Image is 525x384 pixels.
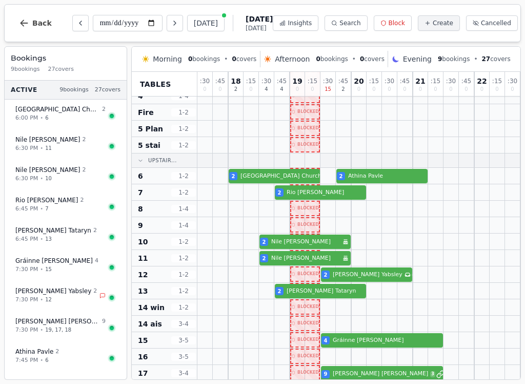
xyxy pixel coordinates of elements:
[481,55,510,63] span: covers
[83,136,86,144] span: 2
[224,55,228,63] span: •
[138,270,148,280] span: 12
[434,87,437,92] span: 0
[138,124,163,134] span: 5 Plan
[15,265,38,274] span: 7:30 PM
[481,55,490,63] span: 27
[15,287,91,295] span: [PERSON_NAME] Yabsley
[171,303,196,312] span: 1 - 2
[153,54,182,64] span: Morning
[215,78,225,84] span: : 45
[438,55,442,63] span: 9
[231,78,240,85] span: 18
[449,87,452,92] span: 0
[138,302,165,313] span: 14 win
[360,55,385,63] span: covers
[59,86,89,94] span: 9 bookings
[40,235,43,243] span: •
[465,87,468,92] span: 0
[167,15,183,31] button: Next day
[400,78,410,84] span: : 45
[15,317,100,325] span: [PERSON_NAME] [PERSON_NAME]
[481,19,511,27] span: Cancelled
[9,312,123,340] button: [PERSON_NAME] [PERSON_NAME]97:30 PM•19, 17, 18
[311,87,314,92] span: 0
[466,15,518,31] button: Cancelled
[9,251,123,279] button: Gráinne [PERSON_NAME]47:30 PM•15
[477,78,487,85] span: 22
[324,271,328,279] span: 2
[419,87,422,92] span: 0
[15,235,38,244] span: 6:45 PM
[278,189,281,197] span: 2
[138,368,148,378] span: 17
[138,237,148,247] span: 10
[9,130,123,158] button: Nile [PERSON_NAME]26:30 PM•11
[55,348,59,356] span: 2
[138,204,143,214] span: 8
[187,15,225,31] button: [DATE]
[287,188,366,197] span: Rio [PERSON_NAME]
[40,296,43,303] span: •
[403,54,432,64] span: Evening
[72,15,89,31] button: Previous day
[338,78,348,84] span: : 45
[278,287,281,295] span: 2
[40,144,43,152] span: •
[232,55,236,63] span: 0
[138,171,143,181] span: 6
[171,221,196,229] span: 1 - 4
[45,296,52,303] span: 12
[48,65,74,74] span: 27 covers
[9,281,123,310] button: [PERSON_NAME] Yabsley27:30 PM•12
[296,87,299,92] span: 0
[171,141,196,149] span: 1 - 2
[45,235,52,243] span: 13
[80,196,84,205] span: 2
[40,356,43,364] span: •
[171,125,196,133] span: 1 - 2
[138,253,148,263] span: 11
[339,172,343,180] span: 2
[461,78,471,84] span: : 45
[15,326,38,335] span: 7:30 PM
[15,175,38,183] span: 6:30 PM
[11,86,37,94] span: Active
[389,19,405,27] span: Block
[9,342,123,370] button: Athina Pavle27:45 PM•6
[249,87,252,92] span: 0
[45,356,48,364] span: 6
[240,172,330,181] span: [GEOGRAPHIC_DATA] Churchley
[45,265,52,273] span: 15
[188,55,220,63] span: bookings
[360,55,364,63] span: 0
[171,287,196,295] span: 1 - 2
[339,19,360,27] span: Search
[102,317,106,326] span: 9
[412,272,418,278] svg: Customer message
[262,238,266,246] span: 2
[40,326,43,334] span: •
[430,371,435,377] span: 3
[418,15,460,31] button: Create
[171,271,196,279] span: 1 - 2
[15,205,38,214] span: 6:45 PM
[433,19,453,27] span: Create
[511,87,514,92] span: 0
[9,221,123,249] button: [PERSON_NAME] Tataryn26:45 PM•13
[333,336,443,345] span: Gráinne [PERSON_NAME]
[171,108,196,117] span: 1 - 2
[45,114,48,122] span: 6
[262,255,266,262] span: 2
[171,369,196,377] span: 3 - 4
[93,226,97,235] span: 2
[385,78,394,84] span: : 30
[32,20,52,27] span: Back
[341,87,345,92] span: 2
[171,172,196,180] span: 1 - 2
[495,87,498,92] span: 0
[271,254,340,263] span: Nile [PERSON_NAME]
[308,78,317,84] span: : 15
[431,78,440,84] span: : 15
[15,296,38,304] span: 7:30 PM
